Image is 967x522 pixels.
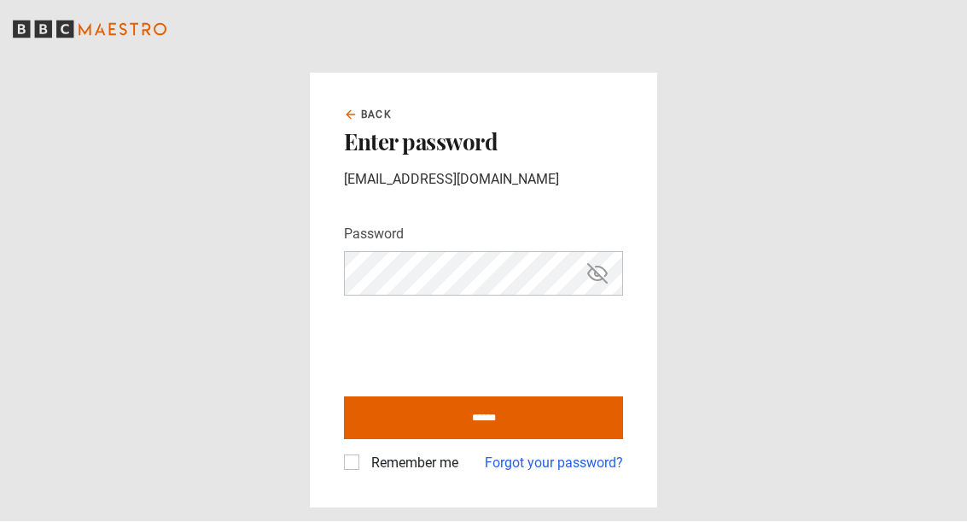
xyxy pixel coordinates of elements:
p: [EMAIL_ADDRESS][DOMAIN_NAME] [344,170,623,191]
label: Password [344,225,404,245]
a: Forgot your password? [485,454,623,474]
h2: Enter password [344,130,623,155]
svg: BBC Maestro [13,17,166,43]
label: Remember me [364,454,458,474]
span: Back [361,108,392,123]
a: Back [344,108,392,123]
button: Hide password [583,260,612,290]
iframe: reCAPTCHA [344,310,603,377]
